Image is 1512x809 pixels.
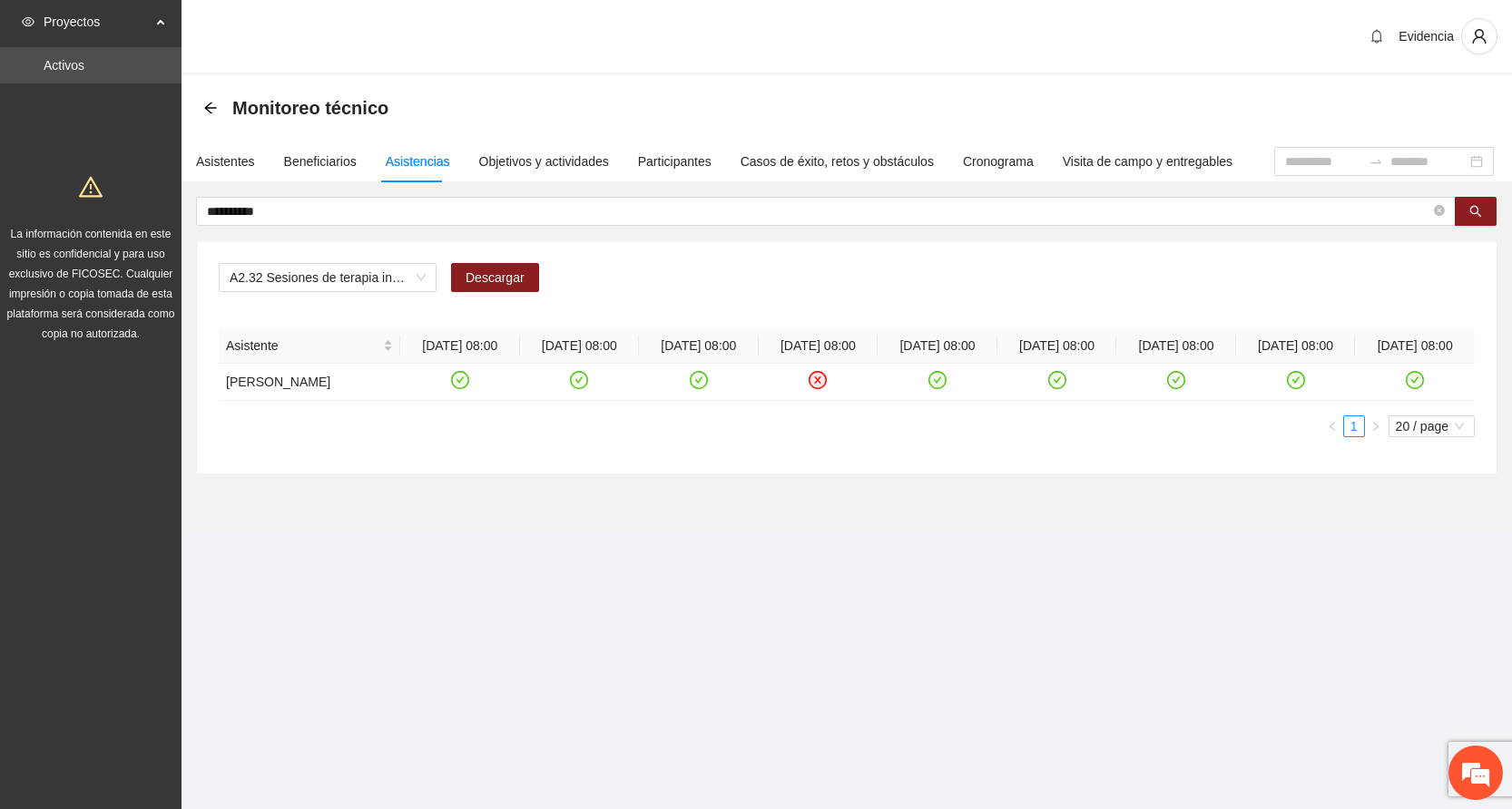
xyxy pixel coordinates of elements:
span: warning [79,175,103,199]
li: Next Page [1365,415,1387,437]
th: [DATE] 08:00 [759,328,879,364]
span: check-circle [1287,371,1305,389]
button: user [1461,18,1497,54]
div: Beneficiarios [284,151,357,171]
th: [DATE] 08:00 [520,328,640,364]
th: [DATE] 08:00 [1236,328,1356,364]
th: [DATE] 08:00 [1116,328,1236,364]
span: to [1369,154,1383,169]
span: Proyectos [44,4,151,40]
td: [PERSON_NAME] [219,364,400,401]
span: bell [1363,29,1390,44]
span: Asistente [226,336,379,356]
li: Previous Page [1321,415,1343,437]
span: check-circle [1406,371,1424,389]
th: [DATE] 08:00 [1355,328,1475,364]
span: user [1462,28,1497,44]
span: arrow-left [203,101,218,115]
span: check-circle [928,371,947,389]
button: left [1321,415,1343,437]
th: Asistente [219,328,400,364]
span: Monitoreo técnico [232,93,388,122]
span: check-circle [1167,371,1185,389]
a: Activos [44,58,84,73]
span: right [1370,421,1381,432]
div: Asistentes [196,151,255,171]
div: Page Size [1389,415,1475,437]
button: bell [1362,22,1391,51]
button: right [1365,415,1387,437]
span: La información contenida en este sitio es confidencial y para uso exclusivo de FICOSEC. Cualquier... [7,228,175,340]
a: 1 [1344,416,1364,436]
div: Participantes [638,151,712,171]
span: 20 / page [1396,416,1468,436]
div: Asistencias [386,151,450,171]
span: check-circle [570,371,588,389]
span: close-circle [1434,203,1445,220]
th: [DATE] 08:00 [639,328,759,364]
div: Objetivos y actividades [479,151,609,171]
span: search [1469,205,1482,219]
div: Cronograma [963,151,1034,171]
span: close-circle [809,371,827,389]
div: Visita de campo y entregables [1063,151,1232,171]
button: Descargar [451,263,539,292]
span: swap-right [1369,154,1383,169]
span: close-circle [1434,205,1445,216]
span: Descargar [466,268,525,288]
th: [DATE] 08:00 [878,328,997,364]
div: Casos de éxito, retos y obstáculos [741,151,934,171]
div: Back [203,101,218,116]
li: 1 [1343,415,1365,437]
span: left [1327,421,1338,432]
span: A2.32 Sesiones de terapia individual para madres, padres, tutora o tutor de familias en Riberas d... [230,264,426,291]
span: check-circle [690,371,708,389]
span: eye [22,15,34,28]
span: check-circle [1048,371,1066,389]
span: check-circle [451,371,469,389]
th: [DATE] 08:00 [997,328,1117,364]
button: search [1455,197,1497,226]
th: [DATE] 08:00 [400,328,520,364]
span: Evidencia [1399,29,1454,44]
